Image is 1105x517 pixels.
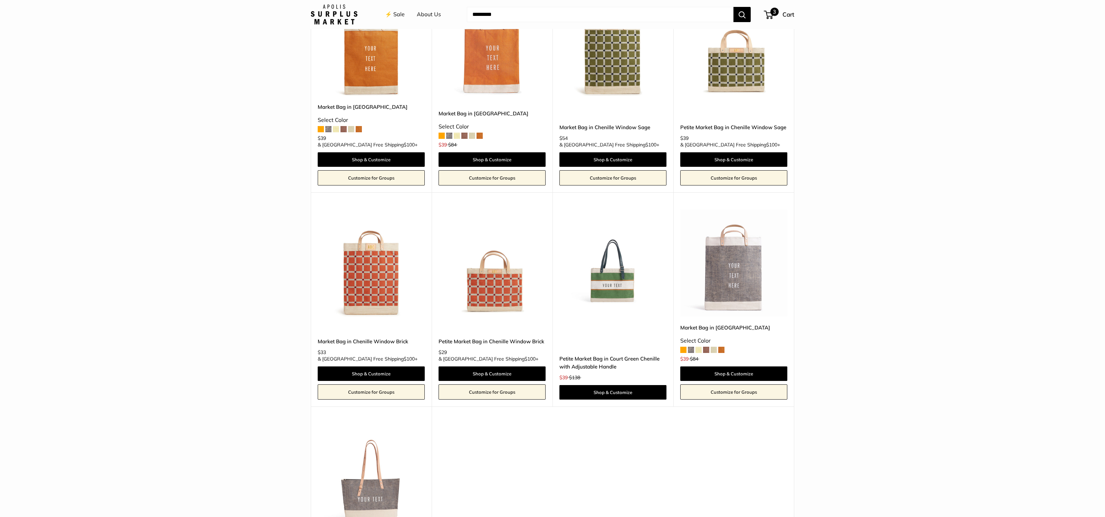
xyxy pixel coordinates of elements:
a: Petite Market Bag in Chenille Window Brick [439,337,546,345]
div: Select Color [318,115,425,125]
div: Select Color [439,122,546,132]
a: Market Bag in [GEOGRAPHIC_DATA] [318,103,425,111]
a: Customize for Groups [318,170,425,185]
span: $100 [766,142,777,148]
a: Market Bag in [GEOGRAPHIC_DATA] [439,109,546,117]
img: Apolis: Surplus Market [311,4,357,25]
a: Shop & Customize [318,152,425,167]
a: Market Bag in Chenille Window Brick [318,337,425,345]
a: ⚡️ Sale [385,9,405,20]
a: Shop & Customize [559,152,666,167]
span: $100 [404,356,415,362]
a: Customize for Groups [680,384,787,400]
span: $39 [680,356,689,362]
span: $39 [318,135,326,141]
a: Market Bag in [GEOGRAPHIC_DATA] [680,324,787,332]
span: $39 [680,135,689,141]
span: $84 [690,356,698,362]
span: $29 [439,349,447,355]
a: description_Make it yours with personalized textdescription_Our first every Chambray Jute bag... [680,210,787,317]
a: Customize for Groups [680,170,787,185]
span: & [GEOGRAPHIC_DATA] Free Shipping + [318,356,417,361]
a: Shop & Customize [680,152,787,167]
img: description_Make it yours with personalized text [680,210,787,317]
span: & [GEOGRAPHIC_DATA] Free Shipping + [318,142,417,147]
a: Petite Market Bag in Chenille Window BrickPetite Market Bag in Chenille Window Brick [439,210,546,317]
a: 3 Cart [765,9,794,20]
a: Shop & Customize [318,366,425,381]
a: Shop & Customize [439,152,546,167]
input: Search... [467,7,733,22]
a: Customize for Groups [439,384,546,400]
a: Customize for Groups [559,170,666,185]
a: Market Bag in Chenille Window Sage [559,123,666,131]
a: description_Our very first Chenille-Jute Market bagdescription_Adjustable Handles for whatever mo... [559,210,666,317]
div: Select Color [680,336,787,346]
span: & [GEOGRAPHIC_DATA] Free Shipping + [439,356,538,361]
span: Cart [782,11,794,18]
span: $39 [439,142,447,148]
a: Shop & Customize [559,385,666,400]
a: Shop & Customize [439,366,546,381]
img: description_Our very first Chenille-Jute Market bag [559,210,666,317]
img: Petite Market Bag in Chenille Window Brick [439,210,546,317]
a: About Us [417,9,441,20]
span: $33 [318,349,326,355]
span: $39 [559,374,568,381]
span: $138 [569,374,580,381]
span: & [GEOGRAPHIC_DATA] Free Shipping + [559,142,659,147]
img: Market Bag in Chenille Window Brick [318,210,425,317]
a: Petite Market Bag in Chenille Window Sage [680,123,787,131]
a: Shop & Customize [680,366,787,381]
a: Market Bag in Chenille Window BrickMarket Bag in Chenille Window Brick [318,210,425,317]
span: & [GEOGRAPHIC_DATA] Free Shipping + [680,142,780,147]
a: Customize for Groups [318,384,425,400]
span: $100 [645,142,656,148]
span: 3 [770,8,779,16]
a: Customize for Groups [439,170,546,185]
span: $100 [525,356,536,362]
a: Petite Market Bag in Court Green Chenille with Adjustable Handle [559,355,666,371]
span: $100 [404,142,415,148]
span: $54 [559,135,568,141]
span: $84 [448,142,457,148]
button: Search [733,7,751,22]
